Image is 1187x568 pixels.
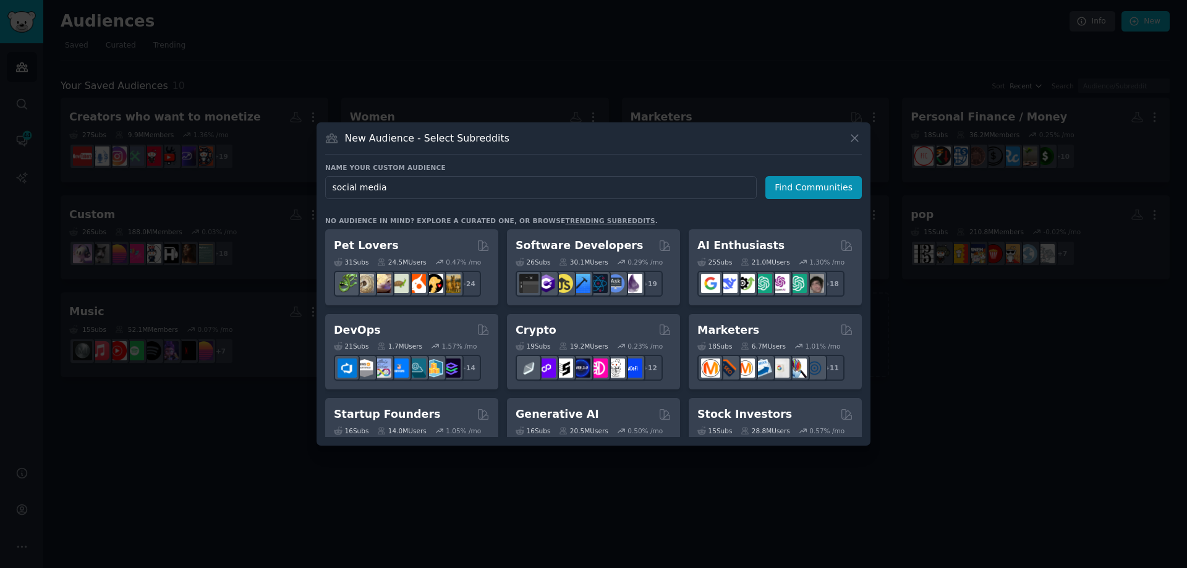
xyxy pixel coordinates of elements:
img: DevOpsLinks [389,358,409,378]
div: + 18 [819,271,845,297]
div: 1.30 % /mo [809,258,845,266]
h2: Pet Lovers [334,238,399,253]
h2: Stock Investors [697,407,792,422]
img: ethfinance [519,358,538,378]
div: 0.23 % /mo [628,342,663,350]
div: 25 Sub s [697,258,732,266]
a: trending subreddits [565,217,655,224]
img: software [519,274,538,293]
div: 21.0M Users [741,258,789,266]
div: 0.50 % /mo [628,426,663,435]
img: GoogleGeminiAI [701,274,720,293]
img: AskMarketing [736,358,755,378]
div: 16 Sub s [334,426,368,435]
div: 0.57 % /mo [809,426,845,435]
img: PlatformEngineers [441,358,461,378]
div: + 24 [455,271,481,297]
img: cockatiel [407,274,426,293]
img: chatgpt_prompts_ [788,274,807,293]
img: Emailmarketing [753,358,772,378]
div: 19.2M Users [559,342,608,350]
h2: Startup Founders [334,407,440,422]
div: 1.7M Users [377,342,422,350]
img: AWS_Certified_Experts [355,358,374,378]
h2: Generative AI [516,407,599,422]
img: herpetology [338,274,357,293]
img: ethstaker [554,358,573,378]
img: content_marketing [701,358,720,378]
div: 20.5M Users [559,426,608,435]
div: 1.05 % /mo [446,426,481,435]
img: chatgpt_promptDesign [753,274,772,293]
img: turtle [389,274,409,293]
div: 14.0M Users [377,426,426,435]
img: AItoolsCatalog [736,274,755,293]
input: Pick a short name, like "Digital Marketers" or "Movie-Goers" [325,176,757,199]
img: platformengineering [407,358,426,378]
img: bigseo [718,358,738,378]
img: web3 [571,358,590,378]
div: 0.29 % /mo [628,258,663,266]
img: defi_ [623,358,642,378]
button: Find Communities [765,176,862,199]
h2: AI Enthusiasts [697,238,785,253]
img: csharp [537,274,556,293]
div: + 14 [455,355,481,381]
div: 0.47 % /mo [446,258,481,266]
div: 19 Sub s [516,342,550,350]
h2: Marketers [697,323,759,338]
div: No audience in mind? Explore a curated one, or browse . [325,216,658,225]
div: 24.5M Users [377,258,426,266]
h3: Name your custom audience [325,163,862,172]
div: 6.7M Users [741,342,786,350]
img: learnjavascript [554,274,573,293]
img: MarketingResearch [788,358,807,378]
div: + 11 [819,355,845,381]
h3: New Audience - Select Subreddits [345,132,509,145]
img: ballpython [355,274,374,293]
div: + 19 [637,271,663,297]
img: leopardgeckos [372,274,391,293]
div: 21 Sub s [334,342,368,350]
div: 1.01 % /mo [806,342,841,350]
img: Docker_DevOps [372,358,391,378]
img: iOSProgramming [571,274,590,293]
h2: Software Developers [516,238,643,253]
div: 30.1M Users [559,258,608,266]
div: 15 Sub s [697,426,732,435]
img: ArtificalIntelligence [805,274,824,293]
img: defiblockchain [589,358,608,378]
img: AskComputerScience [606,274,625,293]
div: 18 Sub s [697,342,732,350]
img: googleads [770,358,789,378]
img: CryptoNews [606,358,625,378]
img: dogbreed [441,274,461,293]
img: reactnative [589,274,608,293]
h2: DevOps [334,323,381,338]
div: 31 Sub s [334,258,368,266]
img: aws_cdk [424,358,443,378]
img: elixir [623,274,642,293]
img: azuredevops [338,358,357,378]
img: PetAdvice [424,274,443,293]
h2: Crypto [516,323,556,338]
img: DeepSeek [718,274,738,293]
img: OpenAIDev [770,274,789,293]
div: + 12 [637,355,663,381]
div: 28.8M Users [741,426,789,435]
div: 16 Sub s [516,426,550,435]
img: 0xPolygon [537,358,556,378]
div: 1.57 % /mo [442,342,477,350]
img: OnlineMarketing [805,358,824,378]
div: 26 Sub s [516,258,550,266]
